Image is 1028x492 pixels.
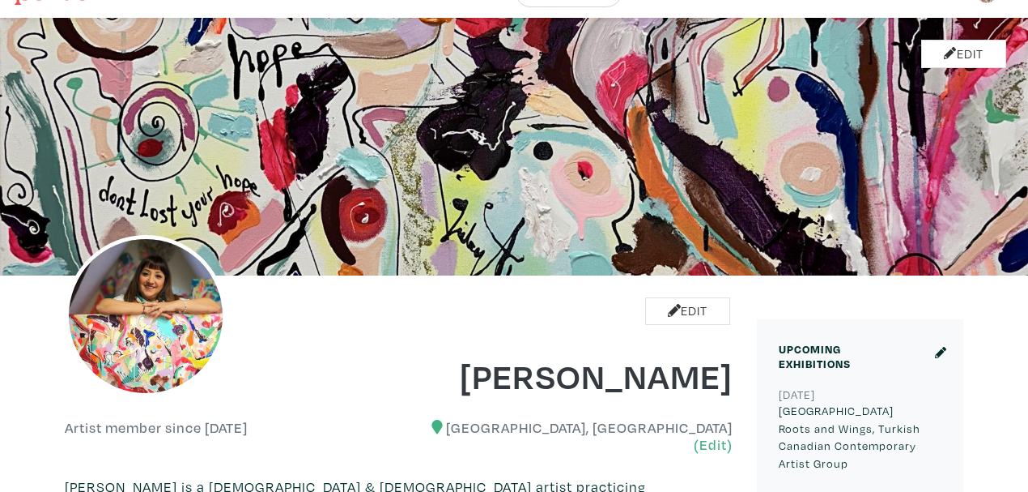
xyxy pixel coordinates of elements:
[645,297,730,326] a: Edit
[694,436,733,453] a: (Edit)
[411,419,733,454] h6: [GEOGRAPHIC_DATA], [GEOGRAPHIC_DATA]
[65,235,227,397] img: phpThumb.php
[411,353,733,397] h1: [PERSON_NAME]
[921,40,1006,68] a: Edit
[65,419,248,437] h6: Artist member since [DATE]
[779,402,941,472] p: [GEOGRAPHIC_DATA] Roots and Wings, Turkish Canadian Contemporary Artist Group
[779,341,851,371] small: Upcoming Exhibitions
[779,387,815,402] small: [DATE]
